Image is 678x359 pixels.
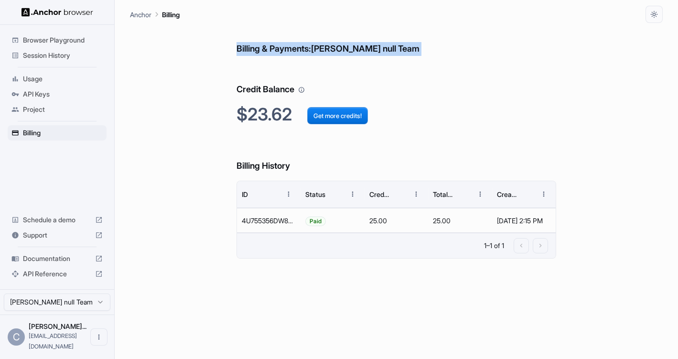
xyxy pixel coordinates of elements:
div: Browser Playground [8,33,107,48]
div: Documentation [8,251,107,266]
span: Session History [23,51,103,60]
h6: Billing & Payments: [PERSON_NAME] null Team [237,23,556,56]
nav: breadcrumb [130,9,180,20]
img: Anchor Logo [22,8,93,17]
div: Billing [8,125,107,141]
div: API Reference [8,266,107,282]
div: Project [8,102,107,117]
div: Usage [8,71,107,87]
div: Support [8,228,107,243]
button: Sort [454,185,472,203]
div: API Keys [8,87,107,102]
span: Support [23,230,91,240]
div: Schedule a demo [8,212,107,228]
button: Sort [518,185,535,203]
span: ctwj88@gmail.com [29,332,77,350]
h6: Credit Balance [237,64,556,97]
div: Session History [8,48,107,63]
p: Anchor [130,10,151,20]
div: [DATE] 2:15 PM [497,208,551,233]
div: 25.00 [428,208,492,233]
h2: $23.62 [237,104,556,125]
div: 4U755356DW826915M [237,208,301,233]
div: Credits [369,190,389,198]
div: Status [305,190,325,198]
p: Billing [162,10,180,20]
button: Menu [472,185,489,203]
button: Sort [327,185,344,203]
span: Browser Playground [23,35,103,45]
span: Usage [23,74,103,84]
span: API Keys [23,89,103,99]
div: 25.00 [365,208,428,233]
span: API Reference [23,269,91,279]
span: Project [23,105,103,114]
span: Schedule a demo [23,215,91,225]
svg: Your credit balance will be consumed as you use the API. Visit the usage page to view a breakdown... [298,87,305,93]
button: Sort [390,185,408,203]
div: Created [497,190,517,198]
button: Get more credits! [307,107,368,124]
div: ID [242,190,248,198]
span: Documentation [23,254,91,263]
span: Billing [23,128,103,138]
div: C [8,328,25,346]
button: Sort [263,185,280,203]
span: Paid [306,209,325,233]
p: 1–1 of 1 [484,241,504,250]
button: Menu [280,185,297,203]
button: Menu [408,185,425,203]
button: Open menu [90,328,108,346]
button: Menu [535,185,552,203]
h6: Billing History [237,140,556,173]
span: Charlie Jones null [29,322,86,330]
button: Menu [344,185,361,203]
div: Total Cost [433,190,453,198]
